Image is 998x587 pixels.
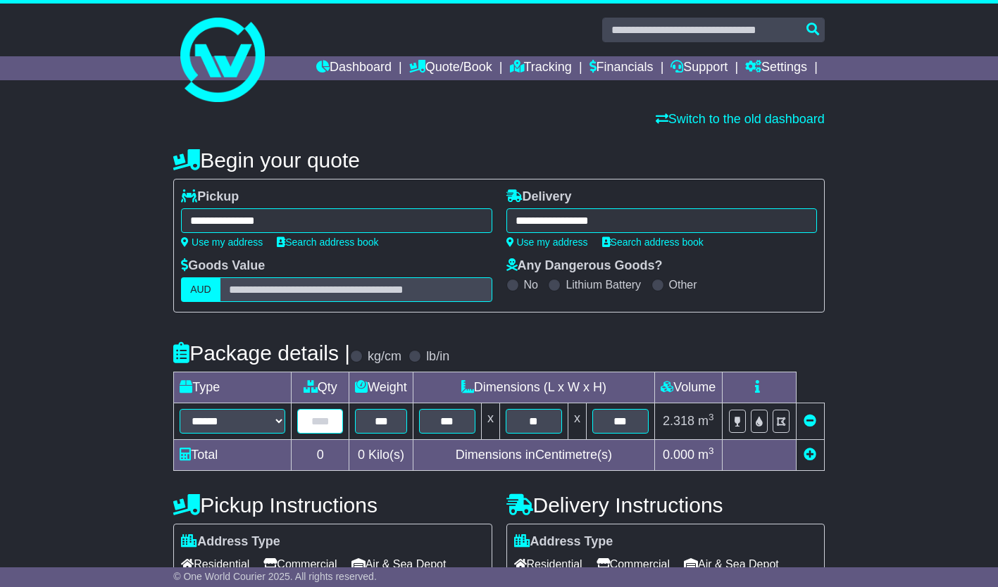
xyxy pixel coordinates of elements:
td: Weight [349,372,413,403]
td: Dimensions in Centimetre(s) [413,440,654,471]
span: 2.318 [663,414,694,428]
span: 0.000 [663,448,694,462]
td: 0 [292,440,349,471]
a: Use my address [506,236,588,248]
label: Any Dangerous Goods? [506,258,663,274]
sup: 3 [709,412,714,422]
a: Dashboard [316,56,392,80]
label: Pickup [181,189,239,205]
h4: Pickup Instructions [173,493,492,517]
a: Quote/Book [409,56,492,80]
a: Support [670,56,728,80]
a: Switch to the old dashboard [656,112,825,126]
a: Add new item [804,448,816,462]
td: Type [174,372,292,403]
a: Search address book [602,236,704,248]
label: Lithium Battery [566,278,641,291]
a: Financials [590,56,654,80]
span: 0 [358,448,365,462]
span: Residential [181,553,249,575]
span: Air & Sea Depot [351,553,447,575]
a: Use my address [181,236,263,248]
td: Kilo(s) [349,440,413,471]
label: lb/in [426,349,449,365]
span: Commercial [597,553,670,575]
td: Total [174,440,292,471]
label: kg/cm [368,349,401,365]
h4: Package details | [173,341,350,365]
label: Delivery [506,189,572,205]
label: Goods Value [181,258,265,274]
td: Qty [292,372,349,403]
span: m [698,414,714,428]
td: x [481,403,499,440]
td: Volume [654,372,722,403]
sup: 3 [709,446,714,456]
a: Tracking [510,56,572,80]
label: No [524,278,538,291]
h4: Delivery Instructions [506,493,825,517]
label: Address Type [514,534,613,550]
span: Commercial [263,553,337,575]
h4: Begin your quote [173,149,825,172]
td: x [568,403,586,440]
span: m [698,448,714,462]
span: Residential [514,553,582,575]
label: Address Type [181,534,280,550]
span: © One World Courier 2025. All rights reserved. [173,571,377,582]
a: Search address book [277,236,378,248]
span: Air & Sea Depot [684,553,779,575]
label: Other [669,278,697,291]
a: Remove this item [804,414,816,428]
a: Settings [745,56,807,80]
label: AUD [181,277,220,302]
td: Dimensions (L x W x H) [413,372,654,403]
